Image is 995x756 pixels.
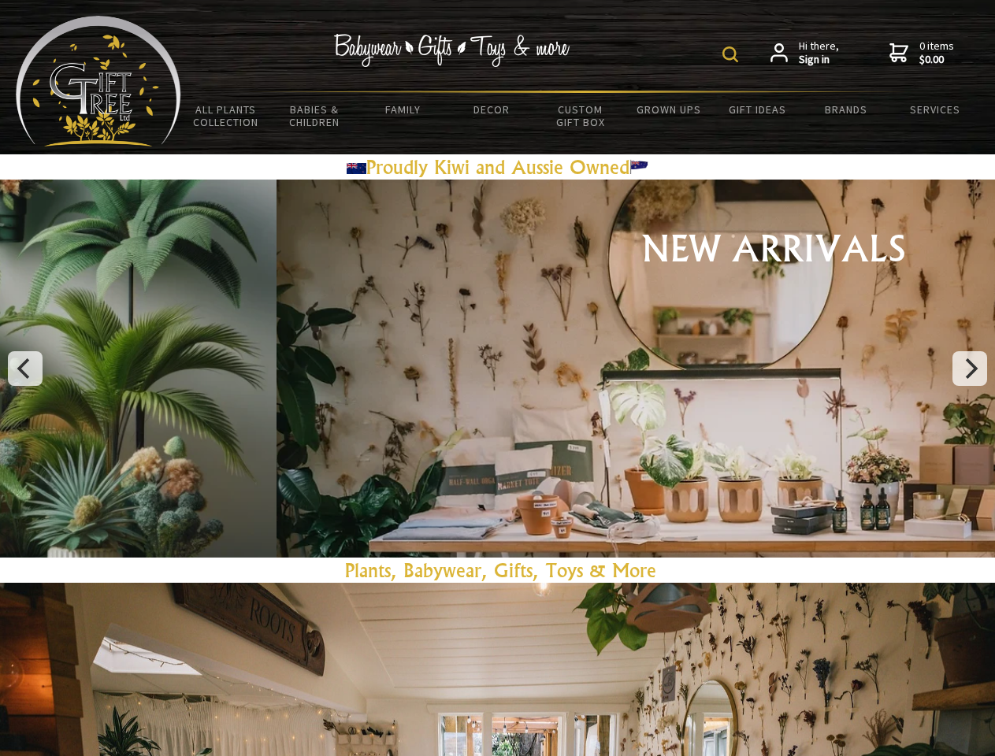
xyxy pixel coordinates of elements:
[334,34,570,67] img: Babywear - Gifts - Toys & more
[799,39,839,67] span: Hi there,
[889,39,954,67] a: 0 items$0.00
[952,351,987,386] button: Next
[802,93,891,126] a: Brands
[358,93,447,126] a: Family
[181,93,270,139] a: All Plants Collection
[919,53,954,67] strong: $0.00
[270,93,359,139] a: Babies & Children
[625,93,714,126] a: Grown Ups
[722,46,738,62] img: product search
[799,53,839,67] strong: Sign in
[770,39,839,67] a: Hi there,Sign in
[919,39,954,67] span: 0 items
[8,351,43,386] button: Previous
[536,93,625,139] a: Custom Gift Box
[345,558,647,582] a: Plants, Babywear, Gifts, Toys & Mor
[713,93,802,126] a: Gift Ideas
[447,93,536,126] a: Decor
[891,93,980,126] a: Services
[347,155,649,179] a: Proudly Kiwi and Aussie Owned
[16,16,181,146] img: Babyware - Gifts - Toys and more...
